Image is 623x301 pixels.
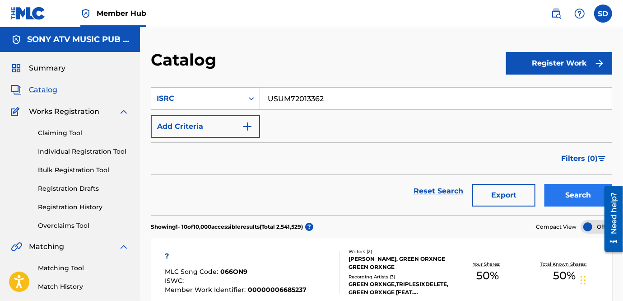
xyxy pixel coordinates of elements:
iframe: Chat Widget [578,258,623,301]
div: GREEN ORXNGE,TRIPLESIXDELETE, GREEN ORXNGE [FEAT. TRIPLESIXDELETE], GREEN ORXNGE,TRIPLESIXDELETE [349,280,450,296]
span: Member Work Identifier : [165,286,248,294]
a: Match History [38,282,129,292]
div: ? [165,251,307,262]
button: Export [472,184,535,207]
div: Drag [581,267,586,294]
a: CatalogCatalog [11,85,57,95]
iframe: Resource Center [598,182,623,255]
img: filter [598,156,606,161]
span: 066ON9 [220,268,247,276]
img: Summary [11,63,22,74]
div: ISRC [157,93,238,104]
button: Register Work [506,52,612,75]
div: [PERSON_NAME], GREEN ORXNGE GREEN ORXNGE [349,255,450,271]
img: help [574,8,585,19]
a: Registration History [38,202,129,212]
span: Compact View [536,223,577,231]
a: Claiming Tool [38,128,129,138]
img: Matching [11,241,22,252]
a: Overclaims Tool [38,221,129,230]
a: Registration Drafts [38,184,129,193]
img: Top Rightsholder [80,8,91,19]
div: User Menu [594,5,612,23]
span: MLC Song Code : [165,268,220,276]
span: 50 % [553,268,576,284]
p: Showing 1 - 10 of 10,000 accessible results (Total 2,541,529 ) [151,223,303,231]
button: Add Criteria [151,115,260,138]
span: 50 % [477,268,499,284]
a: Public Search [547,5,565,23]
p: Your Shares: [473,261,503,268]
a: Individual Registration Tool [38,147,129,156]
h5: SONY ATV MUSIC PUB LLC [27,34,129,45]
div: Recording Artists ( 3 ) [349,273,450,280]
div: Help [571,5,589,23]
div: Writers ( 2 ) [349,248,450,255]
img: Catalog [11,85,22,95]
img: MLC Logo [11,7,46,20]
img: f7272a7cc735f4ea7f67.svg [594,58,605,69]
a: Bulk Registration Tool [38,165,129,175]
p: Total Known Shares: [540,261,589,268]
span: Matching [29,241,64,252]
a: SummarySummary [11,63,65,74]
a: Reset Search [409,181,468,201]
img: expand [118,241,129,252]
button: Filters (0) [556,147,612,170]
a: Matching Tool [38,263,129,273]
span: Filters ( 0 ) [561,153,598,164]
span: Member Hub [97,8,146,19]
span: Works Registration [29,106,99,117]
img: expand [118,106,129,117]
img: Works Registration [11,106,23,117]
span: ISWC : [165,277,186,285]
img: search [551,8,562,19]
span: Catalog [29,85,57,95]
form: Search Form [151,87,612,215]
span: 00000006685237 [248,286,307,294]
img: 9d2ae6d4665cec9f34b9.svg [242,121,253,132]
span: ? [305,223,313,231]
button: Search [544,184,612,207]
img: Accounts [11,34,22,45]
span: Summary [29,63,65,74]
h2: Catalog [151,50,221,70]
